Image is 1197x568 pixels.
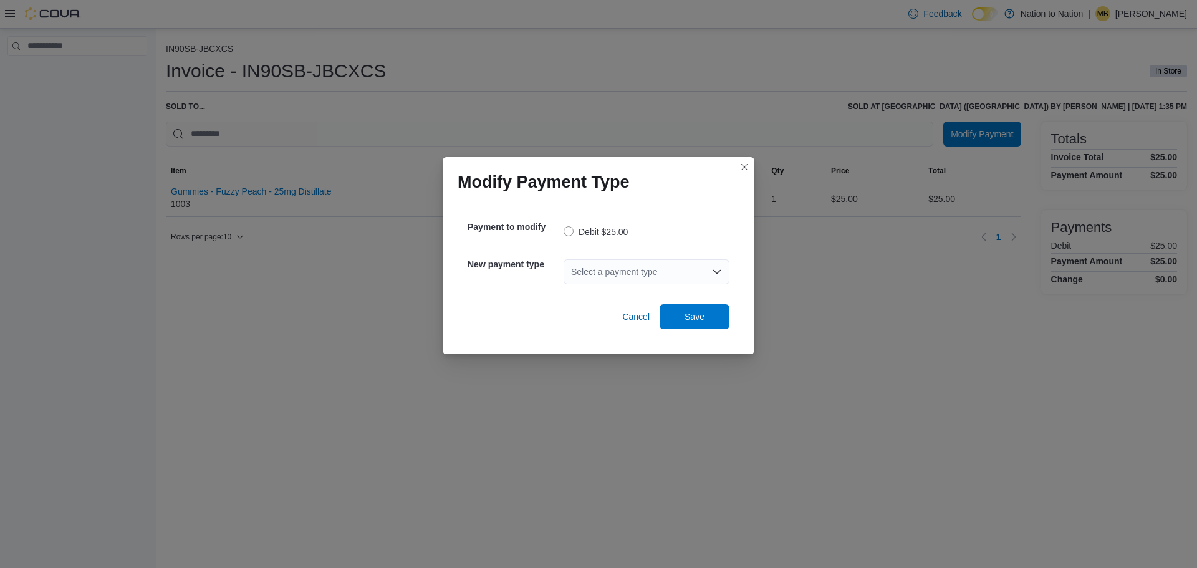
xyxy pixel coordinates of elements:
[737,160,752,175] button: Closes this modal window
[617,304,655,329] button: Cancel
[660,304,729,329] button: Save
[468,214,561,239] h5: Payment to modify
[622,310,650,323] span: Cancel
[458,172,630,192] h1: Modify Payment Type
[564,224,628,239] label: Debit $25.00
[571,264,572,279] input: Accessible screen reader label
[685,310,704,323] span: Save
[468,252,561,277] h5: New payment type
[712,267,722,277] button: Open list of options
